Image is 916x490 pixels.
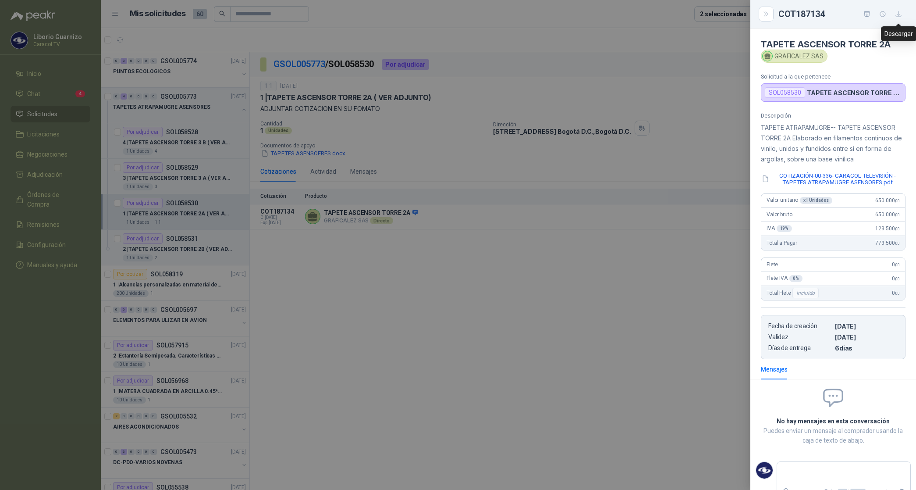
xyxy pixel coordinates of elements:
[875,225,900,232] span: 123.500
[800,197,832,204] div: x 1 Unidades
[895,262,900,267] span: ,00
[768,344,831,352] p: Días de entrega
[761,172,905,186] button: COTIZACIÓN-00-336- CARACOL TELEVISIÓN - TAPETES ATRAPAMUGRE ASENSORES.pdf
[807,89,902,97] p: TAPETE ASCENSOR TORRE 2A ( VER ADJUNTO)
[875,211,900,218] span: 650.000
[761,365,788,374] div: Mensajes
[875,197,900,204] span: 650.000
[895,291,900,296] span: ,00
[895,276,900,281] span: ,00
[761,73,905,80] p: Solicitud a la que pertenece
[768,322,831,330] p: Fecha de creación
[761,39,905,50] h4: TAPETE ASCENSOR TORRE 2A
[761,9,771,19] button: Close
[767,288,820,298] span: Total Flete
[756,462,773,479] img: Company Logo
[767,275,802,282] span: Flete IVA
[875,240,900,246] span: 773.500
[767,211,792,218] span: Valor bruto
[895,241,900,246] span: ,00
[835,322,898,330] p: [DATE]
[892,261,900,268] span: 0
[778,7,905,21] div: COT187134
[765,87,805,98] div: SOL058530
[768,333,831,341] p: Validez
[767,240,797,246] span: Total a Pagar
[761,122,905,165] p: TAPETE ATRAPAMUGRE-- TAPETE ASCENSOR TORRE 2A Elaborado en filamentos continuos de vinilo, unidos...
[777,225,792,232] div: 19 %
[895,198,900,203] span: ,00
[892,275,900,282] span: 0
[892,290,900,296] span: 0
[761,50,827,63] div: GRAFICALEZ SAS
[761,112,905,119] p: Descripción
[789,275,802,282] div: 0 %
[767,197,832,204] span: Valor unitario
[767,261,778,268] span: Flete
[835,344,898,352] p: 6 dias
[761,426,905,445] p: Puedes enviar un mensaje al comprador usando la caja de texto de abajo.
[895,226,900,231] span: ,00
[761,416,905,426] h2: No hay mensajes en esta conversación
[835,333,898,341] p: [DATE]
[895,212,900,217] span: ,00
[767,225,792,232] span: IVA
[792,288,819,298] div: Incluido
